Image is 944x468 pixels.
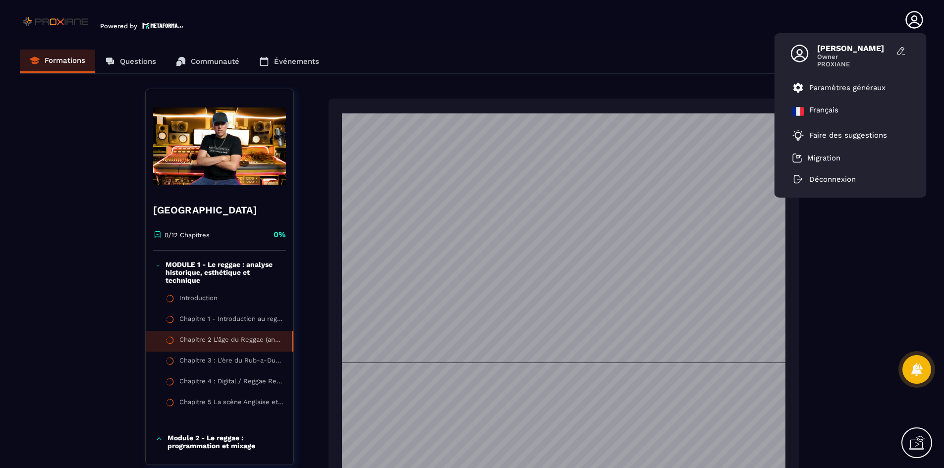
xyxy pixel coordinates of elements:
[179,357,283,367] div: Chapitre 3 : L'ère du Rub-a-Dub et du Dancehall
[817,60,891,68] span: PROXIANE
[792,153,840,163] a: Migration
[817,53,891,60] span: Owner
[153,97,286,196] img: banner
[179,398,283,409] div: Chapitre 5 La scène Anglaise et le Reggae international
[807,154,840,162] p: Migration
[179,315,283,326] div: Chapitre 1 - Introduction au reggae et à ses racines
[167,434,283,450] p: Module 2 - Le reggae : programmation et mixage
[809,131,887,140] p: Faire des suggestions
[817,44,891,53] span: [PERSON_NAME]
[165,231,210,239] p: 0/12 Chapitres
[179,294,218,305] div: Introduction
[100,22,137,30] p: Powered by
[153,203,286,217] h4: [GEOGRAPHIC_DATA]
[179,377,283,388] div: Chapitre 4 : Digital / Reggae Revival
[166,260,283,284] p: MODULE 1 - Le reggae : analyse historique, esthétique et technique
[809,105,838,117] p: Français
[179,336,282,347] div: Chapitre 2 L'âge du Reggae (années 70)
[142,21,184,30] img: logo
[20,14,93,30] img: logo-branding
[274,229,286,240] p: 0%
[792,82,886,94] a: Paramètres généraux
[809,175,856,184] p: Déconnexion
[809,83,886,92] p: Paramètres généraux
[792,129,896,141] a: Faire des suggestions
